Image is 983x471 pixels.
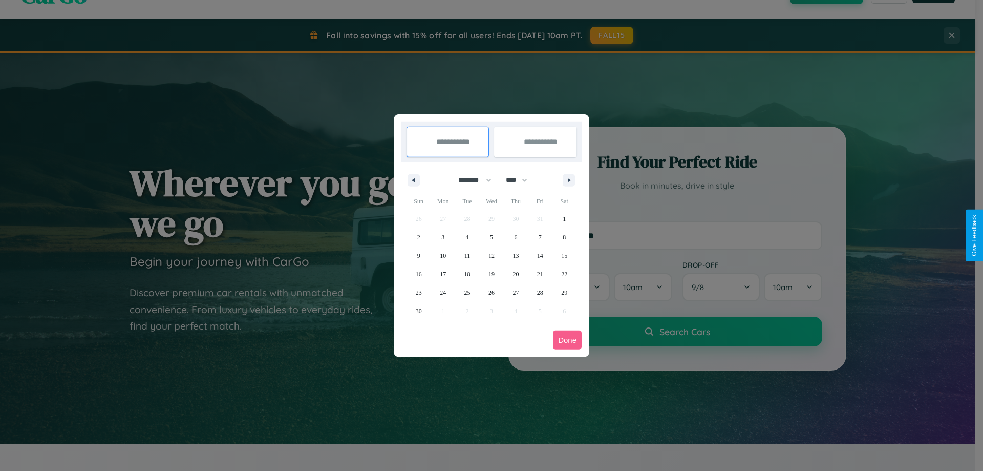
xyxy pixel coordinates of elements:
button: 9 [407,247,431,265]
div: Give Feedback [971,215,978,256]
button: 3 [431,228,455,247]
button: 21 [528,265,552,283]
span: Wed [479,193,503,210]
span: 22 [561,265,567,283]
span: Sat [552,193,576,210]
button: 24 [431,283,455,302]
span: Sun [407,193,431,210]
button: 13 [504,247,528,265]
button: 18 [455,265,479,283]
span: 4 [466,228,469,247]
button: 6 [504,228,528,247]
button: 10 [431,247,455,265]
button: 17 [431,265,455,283]
span: 19 [488,265,495,283]
span: 7 [539,228,542,247]
button: 14 [528,247,552,265]
button: 5 [479,228,503,247]
span: 14 [537,247,543,265]
button: 23 [407,283,431,302]
span: 28 [537,283,543,302]
span: 18 [464,265,471,283]
span: 8 [563,228,566,247]
button: 25 [455,283,479,302]
button: 11 [455,247,479,265]
span: 9 [417,247,420,265]
span: 23 [416,283,422,302]
span: 17 [440,265,446,283]
button: 8 [552,228,576,247]
button: 30 [407,302,431,320]
span: Thu [504,193,528,210]
span: 10 [440,247,446,265]
button: 1 [552,210,576,228]
button: 12 [479,247,503,265]
span: Fri [528,193,552,210]
button: 26 [479,283,503,302]
button: 28 [528,283,552,302]
button: 22 [552,265,576,283]
span: 5 [490,228,493,247]
button: 20 [504,265,528,283]
button: 2 [407,228,431,247]
span: 26 [488,283,495,302]
button: Done [553,331,582,350]
button: 19 [479,265,503,283]
span: Tue [455,193,479,210]
button: 15 [552,247,576,265]
span: 11 [464,247,471,265]
span: 1 [563,210,566,228]
button: 7 [528,228,552,247]
button: 4 [455,228,479,247]
button: 27 [504,283,528,302]
span: 27 [512,283,519,302]
span: 12 [488,247,495,265]
span: 29 [561,283,567,302]
button: 29 [552,283,576,302]
span: 20 [512,265,519,283]
span: 13 [512,247,519,265]
span: 16 [416,265,422,283]
span: 2 [417,228,420,247]
span: 6 [514,228,517,247]
span: 3 [441,228,444,247]
span: 30 [416,302,422,320]
button: 16 [407,265,431,283]
span: Mon [431,193,455,210]
span: 24 [440,283,446,302]
span: 21 [537,265,543,283]
span: 25 [464,283,471,302]
span: 15 [561,247,567,265]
